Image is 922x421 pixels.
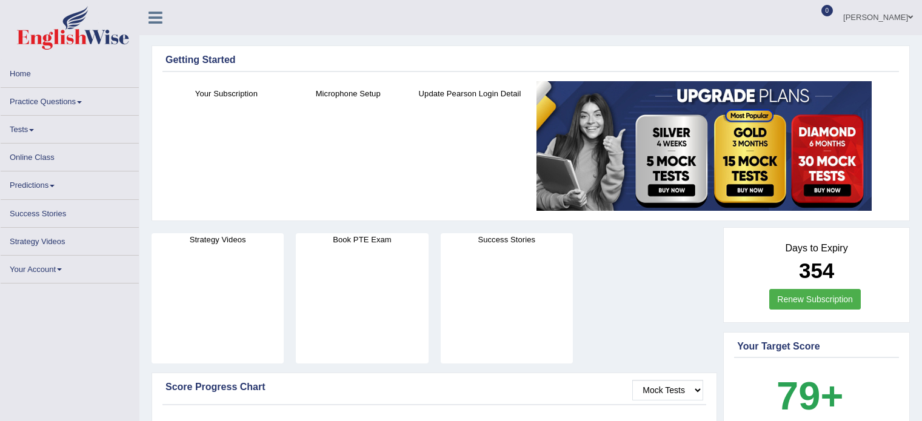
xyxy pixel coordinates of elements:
[821,5,833,16] span: 0
[165,53,896,67] div: Getting Started
[1,228,139,251] a: Strategy Videos
[799,259,834,282] b: 354
[165,380,703,394] div: Score Progress Chart
[1,200,139,224] a: Success Stories
[152,233,284,246] h4: Strategy Videos
[1,60,139,84] a: Home
[769,289,861,310] a: Renew Subscription
[441,233,573,246] h4: Success Stories
[1,116,139,139] a: Tests
[1,256,139,279] a: Your Account
[777,374,843,418] b: 79+
[737,339,896,354] div: Your Target Score
[1,144,139,167] a: Online Class
[536,81,872,211] img: small5.jpg
[415,87,525,100] h4: Update Pearson Login Detail
[1,171,139,195] a: Predictions
[737,243,896,254] h4: Days to Expiry
[172,87,281,100] h4: Your Subscription
[296,233,428,246] h4: Book PTE Exam
[293,87,403,100] h4: Microphone Setup
[1,88,139,111] a: Practice Questions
